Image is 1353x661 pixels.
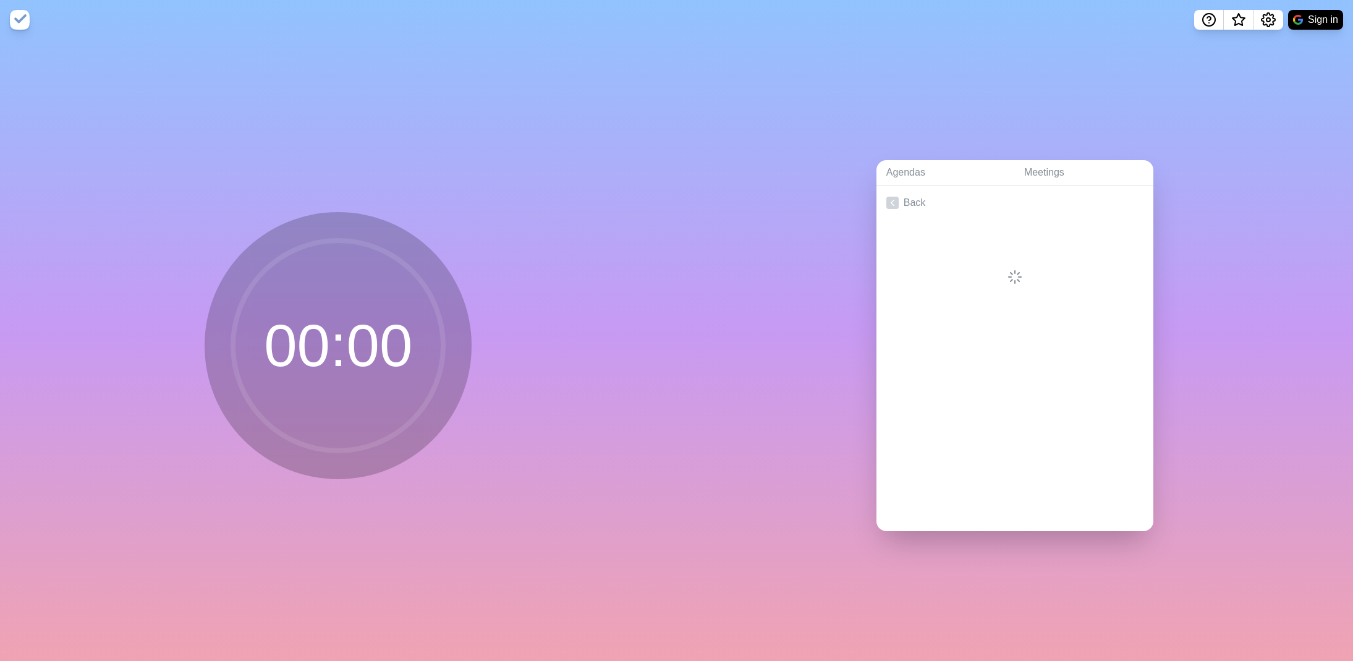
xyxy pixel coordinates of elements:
img: timeblocks logo [10,10,30,30]
a: Meetings [1014,160,1153,186]
a: Agendas [876,160,1014,186]
button: What’s new [1224,10,1253,30]
button: Settings [1253,10,1283,30]
button: Sign in [1288,10,1343,30]
button: Help [1194,10,1224,30]
img: google logo [1293,15,1303,25]
a: Back [876,186,1153,220]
